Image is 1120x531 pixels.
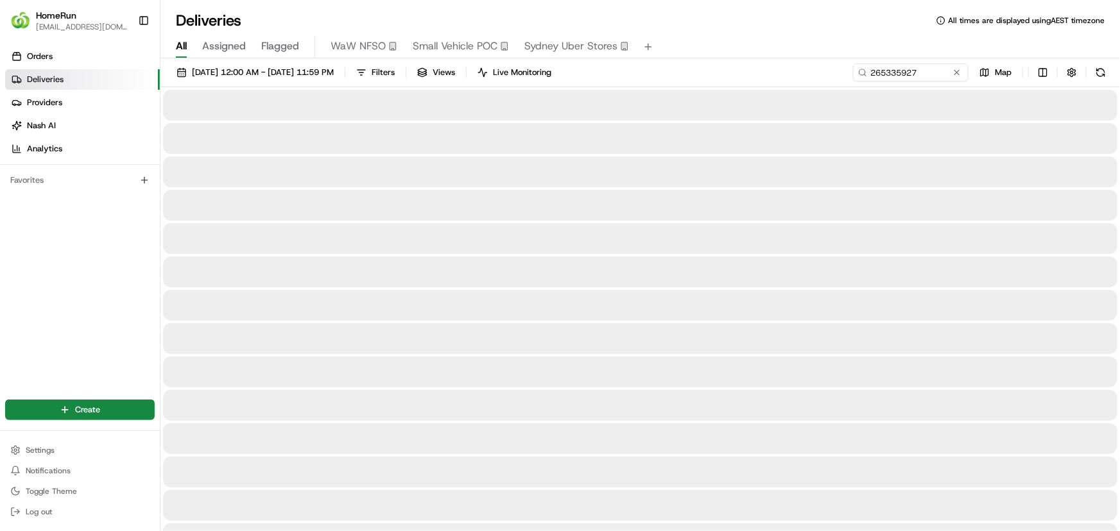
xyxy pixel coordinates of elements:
[5,170,155,190] div: Favorites
[372,67,395,78] span: Filters
[27,120,56,131] span: Nash AI
[524,38,617,54] span: Sydney Uber Stores
[26,445,55,455] span: Settings
[202,38,246,54] span: Assigned
[493,67,551,78] span: Live Monitoring
[5,92,160,113] a: Providers
[5,462,155,480] button: Notifications
[948,15,1105,26] span: All times are displayed using AEST timezone
[261,38,299,54] span: Flagged
[5,139,160,159] a: Analytics
[27,143,62,155] span: Analytics
[192,67,334,78] span: [DATE] 12:00 AM - [DATE] 11:59 PM
[5,400,155,420] button: Create
[995,67,1012,78] span: Map
[5,69,160,90] a: Deliveries
[27,97,62,108] span: Providers
[853,63,969,81] input: Type to search
[27,74,64,85] span: Deliveries
[36,9,76,22] button: HomeRun
[5,503,155,521] button: Log out
[5,46,160,67] a: Orders
[5,5,133,36] button: HomeRunHomeRun[EMAIL_ADDRESS][DOMAIN_NAME]
[26,486,77,496] span: Toggle Theme
[75,404,100,416] span: Create
[974,63,1017,81] button: Map
[472,63,557,81] button: Live Monitoring
[5,441,155,459] button: Settings
[350,63,401,81] button: Filters
[27,51,53,62] span: Orders
[26,507,52,517] span: Log out
[36,22,128,32] button: [EMAIL_ADDRESS][DOMAIN_NAME]
[26,466,71,476] span: Notifications
[176,10,241,31] h1: Deliveries
[176,38,187,54] span: All
[413,38,497,54] span: Small Vehicle POC
[411,63,461,81] button: Views
[5,115,160,136] a: Nash AI
[5,482,155,500] button: Toggle Theme
[171,63,340,81] button: [DATE] 12:00 AM - [DATE] 11:59 PM
[331,38,386,54] span: WaW NFSO
[433,67,455,78] span: Views
[1092,63,1110,81] button: Refresh
[10,10,31,31] img: HomeRun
